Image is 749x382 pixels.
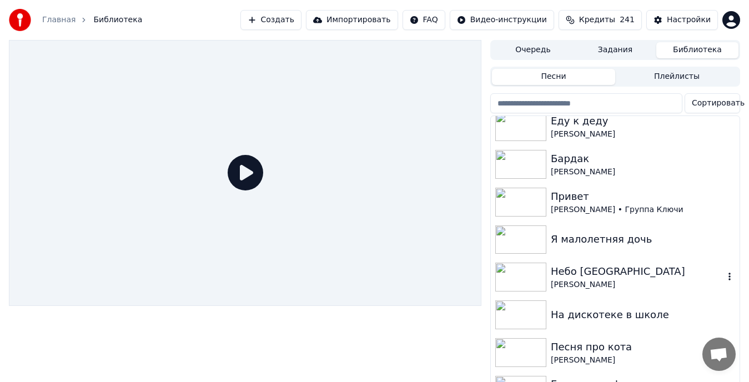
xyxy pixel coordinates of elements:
[240,10,301,30] button: Создать
[551,355,735,366] div: [PERSON_NAME]
[646,10,718,30] button: Настройки
[551,151,735,167] div: Бардак
[615,69,738,85] button: Плейлисты
[574,42,656,58] button: Задания
[551,232,735,247] div: Я малолетняя дочь
[667,14,711,26] div: Настройки
[450,10,554,30] button: Видео-инструкции
[42,14,76,26] a: Главная
[559,10,642,30] button: Кредиты241
[551,129,735,140] div: [PERSON_NAME]
[306,10,398,30] button: Импортировать
[579,14,615,26] span: Кредиты
[551,167,735,178] div: [PERSON_NAME]
[9,9,31,31] img: youka
[551,264,724,279] div: Небо [GEOGRAPHIC_DATA]
[620,14,635,26] span: 241
[692,98,745,109] span: Сортировать
[551,279,724,290] div: [PERSON_NAME]
[551,189,735,204] div: Привет
[42,14,142,26] nav: breadcrumb
[551,113,735,129] div: Еду к деду
[551,204,735,215] div: [PERSON_NAME] • Группа Ключи
[403,10,445,30] button: FAQ
[656,42,738,58] button: Библиотека
[93,14,142,26] span: Библиотека
[492,42,574,58] button: Очередь
[492,69,615,85] button: Песни
[702,338,736,371] div: Открытый чат
[551,339,735,355] div: Песня про кота
[551,307,735,323] div: На дискотеке в школе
